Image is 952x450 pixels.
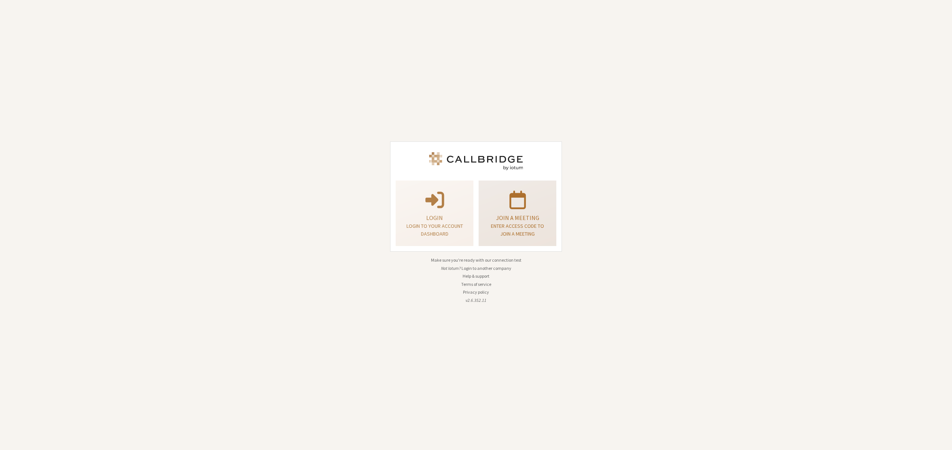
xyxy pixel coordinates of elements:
[461,281,491,287] a: Terms of service
[396,181,473,246] button: LoginLogin to your account dashboard
[390,265,562,272] li: Not Iotum?
[405,222,464,238] p: Login to your account dashboard
[488,222,547,238] p: Enter access code to join a meeting
[431,257,521,263] a: Make sure you're ready with our connection test
[463,273,489,279] a: Help & support
[405,213,464,222] p: Login
[463,289,489,295] a: Privacy policy
[390,297,562,304] li: v2.6.352.11
[479,181,556,246] a: Join a meetingEnter access code to join a meeting
[933,431,946,445] iframe: Chat
[428,152,524,170] img: Iotum
[461,265,511,272] button: Login to another company
[488,213,547,222] p: Join a meeting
